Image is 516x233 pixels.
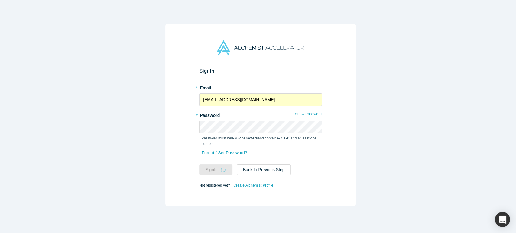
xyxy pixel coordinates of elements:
[237,164,291,175] button: Back to Previous Step
[201,136,320,146] p: Password must be and contain , , and at least one number.
[199,68,322,74] h2: Sign In
[277,136,283,140] strong: A-Z
[217,40,304,55] img: Alchemist Accelerator Logo
[233,181,274,189] a: Create Alchemist Profile
[201,148,248,158] a: Forgot / Set Password?
[284,136,289,140] strong: a-z
[199,83,322,91] label: Email
[199,164,232,175] button: SignIn
[231,136,258,140] strong: 8-20 characters
[295,110,322,118] button: Show Password
[199,183,230,187] span: Not registered yet?
[199,110,322,119] label: Password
